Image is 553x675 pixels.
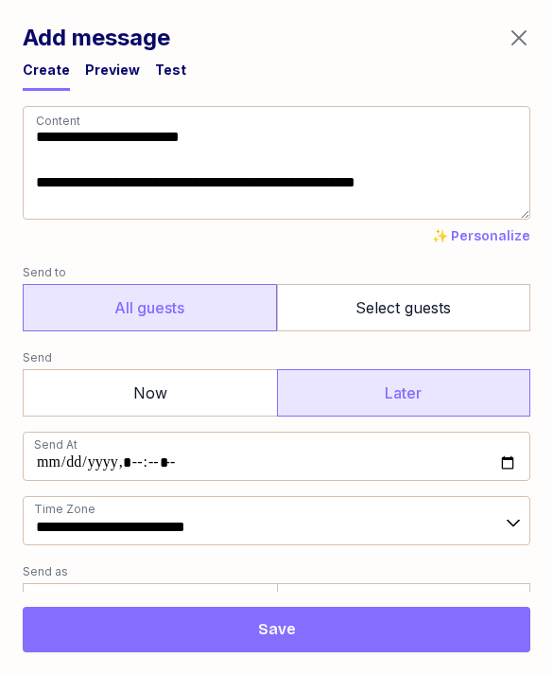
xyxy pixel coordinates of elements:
[23,560,530,583] label: Send as
[23,346,530,369] label: Send
[258,618,296,641] span: Save
[85,61,140,80] div: Preview
[23,261,530,284] label: Send to
[23,607,530,652] button: Save
[23,61,70,80] div: Create
[432,227,530,246] button: ✨ Personalize
[23,284,277,331] label: All guests
[155,61,186,80] div: Test
[277,284,531,331] label: Select guests
[277,369,531,417] label: Later
[23,583,277,631] label: Text
[23,23,170,53] h1: Add message
[277,583,531,631] label: Email
[23,369,277,417] label: Now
